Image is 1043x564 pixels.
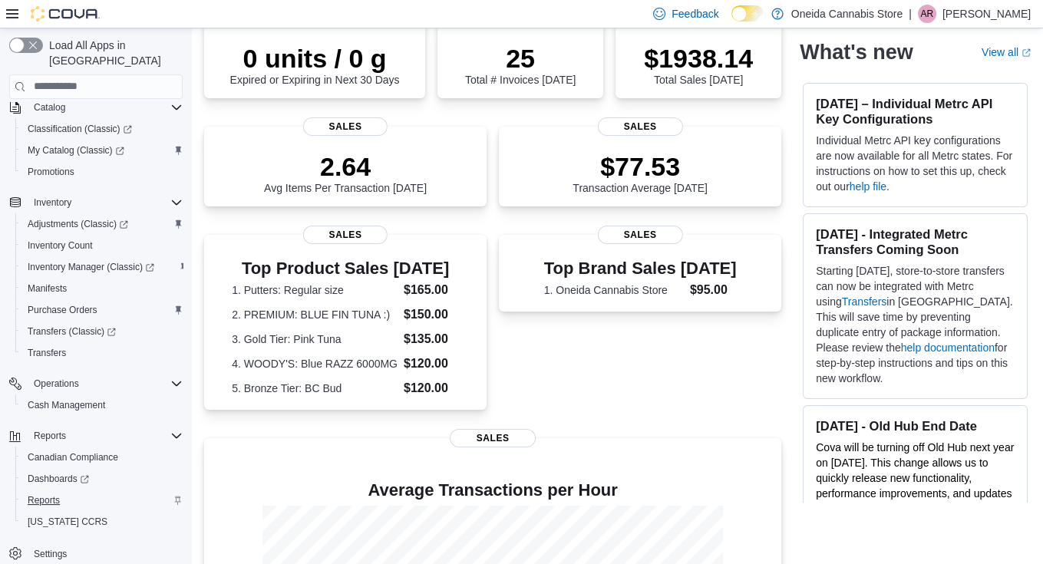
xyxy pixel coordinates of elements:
[816,226,1015,257] h3: [DATE] - Integrated Metrc Transfers Coming Soon
[3,192,189,213] button: Inventory
[465,43,576,86] div: Total # Invoices [DATE]
[28,494,60,506] span: Reports
[28,193,78,212] button: Inventory
[1022,48,1031,58] svg: External link
[690,281,737,299] dd: $95.00
[28,427,183,445] span: Reports
[598,226,682,244] span: Sales
[404,330,459,348] dd: $135.00
[28,451,118,463] span: Canadian Compliance
[21,396,183,414] span: Cash Management
[21,258,160,276] a: Inventory Manager (Classic)
[28,218,128,230] span: Adjustments (Classic)
[465,43,576,74] p: 25
[21,301,183,319] span: Purchase Orders
[34,548,67,560] span: Settings
[21,120,183,138] span: Classification (Classic)
[15,278,189,299] button: Manifests
[31,6,100,21] img: Cova
[28,399,105,411] span: Cash Management
[15,342,189,364] button: Transfers
[264,151,427,182] p: 2.64
[21,141,183,160] span: My Catalog (Classic)
[731,21,732,22] span: Dark Mode
[28,516,107,528] span: [US_STATE] CCRS
[28,545,73,563] a: Settings
[909,5,912,23] p: |
[21,120,138,138] a: Classification (Classic)
[21,236,99,255] a: Inventory Count
[34,378,79,390] span: Operations
[21,141,130,160] a: My Catalog (Classic)
[644,43,753,86] div: Total Sales [DATE]
[15,394,189,416] button: Cash Management
[43,38,183,68] span: Load All Apps in [GEOGRAPHIC_DATA]
[3,425,189,447] button: Reports
[28,98,71,117] button: Catalog
[230,43,400,74] p: 0 units / 0 g
[15,490,189,511] button: Reports
[21,513,114,531] a: [US_STATE] CCRS
[982,46,1031,58] a: View allExternal link
[28,193,183,212] span: Inventory
[21,396,111,414] a: Cash Management
[21,448,124,467] a: Canadian Compliance
[21,258,183,276] span: Inventory Manager (Classic)
[21,279,73,298] a: Manifests
[816,418,1015,434] h3: [DATE] - Old Hub End Date
[21,163,183,181] span: Promotions
[918,5,936,23] div: Amanda Riddell
[28,261,154,273] span: Inventory Manager (Classic)
[28,98,183,117] span: Catalog
[34,101,65,114] span: Catalog
[15,140,189,161] a: My Catalog (Classic)
[28,473,89,485] span: Dashboards
[404,305,459,324] dd: $150.00
[942,5,1031,23] p: [PERSON_NAME]
[264,151,427,194] div: Avg Items Per Transaction [DATE]
[15,299,189,321] button: Purchase Orders
[21,491,183,510] span: Reports
[28,543,183,562] span: Settings
[21,491,66,510] a: Reports
[598,117,682,136] span: Sales
[34,196,71,209] span: Inventory
[731,5,764,21] input: Dark Mode
[28,347,66,359] span: Transfers
[28,166,74,178] span: Promotions
[232,381,398,396] dt: 5. Bronze Tier: BC Bud
[21,322,183,341] span: Transfers (Classic)
[644,43,753,74] p: $1938.14
[15,213,189,235] a: Adjustments (Classic)
[28,304,97,316] span: Purchase Orders
[303,226,388,244] span: Sales
[21,513,183,531] span: Washington CCRS
[28,374,85,393] button: Operations
[15,511,189,533] button: [US_STATE] CCRS
[672,6,718,21] span: Feedback
[901,341,995,354] a: help documentation
[15,468,189,490] a: Dashboards
[15,256,189,278] a: Inventory Manager (Classic)
[28,427,72,445] button: Reports
[816,133,1015,194] p: Individual Metrc API key configurations are now available for all Metrc states. For instructions ...
[28,325,116,338] span: Transfers (Classic)
[573,151,708,194] div: Transaction Average [DATE]
[21,448,183,467] span: Canadian Compliance
[404,281,459,299] dd: $165.00
[28,374,183,393] span: Operations
[21,163,81,181] a: Promotions
[232,282,398,298] dt: 1. Putters: Regular size
[21,322,122,341] a: Transfers (Classic)
[816,96,1015,127] h3: [DATE] – Individual Metrc API Key Configurations
[303,117,388,136] span: Sales
[232,259,459,278] h3: Top Product Sales [DATE]
[404,379,459,397] dd: $120.00
[34,430,66,442] span: Reports
[850,180,886,193] a: help file
[230,43,400,86] div: Expired or Expiring in Next 30 Days
[816,263,1015,386] p: Starting [DATE], store-to-store transfers can now be integrated with Metrc using in [GEOGRAPHIC_D...
[21,344,72,362] a: Transfers
[232,307,398,322] dt: 2. PREMIUM: BLUE FIN TUNA :)
[842,295,887,308] a: Transfers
